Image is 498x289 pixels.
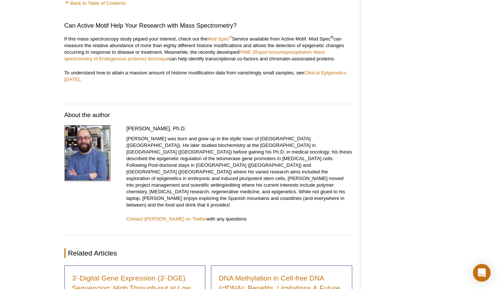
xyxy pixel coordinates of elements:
a: Clinical Epigenetics, [DATE] [64,70,348,82]
h3: Can Active Motif Help Your Research with Mass Spectrometry? [64,21,353,30]
a: Contact [PERSON_NAME] on Twitter [126,216,206,222]
sup: ® [331,35,333,39]
img: Stuart P. Atkinson [64,125,110,181]
h4: [PERSON_NAME], Ph.D. [126,125,353,132]
sup: ® [229,35,232,39]
div: Open Intercom Messenger [473,264,491,282]
p: with any questions [126,216,353,222]
a: RIME (Rapid Immunoprecipitation Mass spectrometry of Endogenous proteins) technique [64,49,325,61]
p: If this mass spectroscopy study piqued your interest, check out the Service available from Active... [64,36,353,62]
p: [PERSON_NAME] was born and grew up in the idyllic town of [GEOGRAPHIC_DATA] ([GEOGRAPHIC_DATA]). ... [126,135,353,208]
a: Back to Table of Contents [64,0,126,6]
a: Mod Spec® [207,36,232,42]
h2: Related Articles [64,248,353,258]
p: To understand how to attain a massive amount of histone modification data from vanishingly small ... [64,70,353,83]
h3: About the author [64,111,353,120]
